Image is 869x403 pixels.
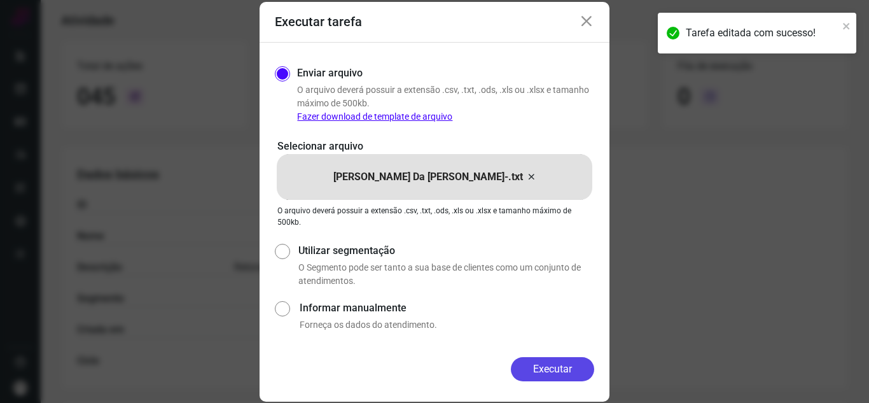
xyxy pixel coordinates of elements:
[297,66,363,81] label: Enviar arquivo
[686,25,838,41] div: Tarefa editada com sucesso!
[511,357,594,381] button: Executar
[300,300,594,316] label: Informar manualmente
[300,318,594,332] p: Forneça os dados do atendimento.
[298,261,594,288] p: O Segmento pode ser tanto a sua base de clientes como um conjunto de atendimentos.
[842,18,851,33] button: close
[277,205,592,228] p: O arquivo deverá possuir a extensão .csv, .txt, .ods, .xls ou .xlsx e tamanho máximo de 500kb.
[277,139,592,154] p: Selecionar arquivo
[298,243,594,258] label: Utilizar segmentação
[297,83,594,124] p: O arquivo deverá possuir a extensão .csv, .txt, .ods, .xls ou .xlsx e tamanho máximo de 500kb.
[297,111,452,122] a: Fazer download de template de arquivo
[333,169,523,185] p: [PERSON_NAME] Da [PERSON_NAME]-.txt
[275,14,362,29] h3: Executar tarefa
